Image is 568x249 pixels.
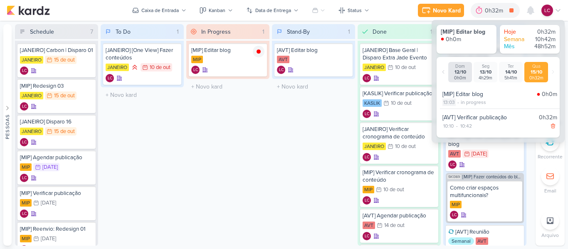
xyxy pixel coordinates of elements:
div: [JANEIRO] Base Geral | Disparo Extra Jade Evento [363,47,436,62]
p: LC [365,112,369,116]
div: Semanal [448,237,474,245]
div: Pessoas [4,114,11,139]
div: 10 de out [383,187,404,192]
div: Criador(a): Laís Costa [20,174,28,182]
div: 15 de out [54,129,75,134]
p: LC [22,176,27,180]
div: AVT [476,237,488,245]
p: Arquivo [541,232,559,239]
div: Criador(a): Laís Costa [106,74,114,82]
div: Novo Kard [433,6,461,15]
div: MIP [450,201,462,208]
div: Laís Costa [541,5,553,16]
div: Laís Costa [20,174,28,182]
div: Seg [475,64,496,69]
div: Laís Costa [450,211,458,219]
img: tracking [253,46,264,57]
input: + Novo kard [188,81,268,93]
div: Laís Costa [363,74,371,82]
div: Criador(a): Laís Costa [20,210,28,218]
input: + Novo kard [102,89,182,101]
div: [JANEIRO] Carbon | Disparo 01 [20,47,93,54]
div: Qua [526,64,546,69]
div: 14/10 [501,69,521,75]
div: MIP [20,235,32,242]
div: [MIP] Redesign 03 [20,82,93,90]
div: [MIP] Verificar publicação [20,190,93,197]
div: Criador(a): Laís Costa [363,153,371,161]
div: JANEIRO [20,56,43,64]
p: LC [193,68,198,72]
div: Criador(a): Laís Costa [20,102,28,111]
div: Laís Costa [448,160,457,169]
div: 10:10 [442,122,454,130]
div: 0h0m [446,36,461,43]
div: JANEIRO [106,64,129,71]
div: 7 [87,27,96,36]
div: 5h41m [501,75,521,81]
div: 13/10 [475,69,496,75]
div: 0h0m [450,75,470,81]
div: [MIP] Editar blog [442,90,533,99]
div: Dom [450,64,470,69]
p: LC [450,163,455,167]
div: Prioridade Alta [131,63,139,71]
div: AVT [363,222,375,229]
div: JANEIRO [363,64,386,71]
div: [MIP] Editar blog [441,28,492,36]
div: [KASLIK] Verificar publicação [363,90,436,97]
div: [AVT] Editar blog [277,47,350,54]
div: 15/10 [526,69,546,75]
div: [MIP] Agendar publicação [20,154,93,161]
div: 15 de out [54,93,75,99]
span: [MIP] Fazer conteúdos do blog de MIP (Setembro e Outubro) [462,175,522,179]
div: 16 [427,27,439,36]
p: LC [22,141,27,145]
div: Laís Costa [20,210,28,218]
div: [MIP] Editar blog [191,47,264,54]
div: MIP [20,163,32,171]
div: MIP [191,56,203,63]
div: MIP [363,186,374,193]
p: LC [108,76,112,81]
div: [MIP] Reenvio: Redesign 01 [20,225,93,233]
div: Ter [501,64,521,69]
p: LC [22,105,27,109]
div: 0h32m [531,28,556,36]
div: Criador(a): Laís Costa [277,66,285,74]
input: + Novo kard [274,81,353,93]
p: LC [279,68,284,72]
div: Criador(a): Laís Costa [191,66,200,74]
div: [MIP] Verificar cronograma de conteúdo [363,169,436,184]
div: 0h32m [526,75,546,81]
div: in progress [461,99,486,106]
div: Laís Costa [277,66,285,74]
p: LC [22,69,27,73]
div: 0h32m [485,6,506,15]
div: 4h29m [475,75,496,81]
div: 10 de out [150,65,170,70]
div: Criador(a): Laís Costa [363,232,371,240]
span: SK1369 [447,175,461,179]
div: JANEIRO [20,92,43,99]
div: [JANEIRO] [One View] Fazer conteúdos [106,47,179,62]
div: Laís Costa [20,138,28,146]
div: Hoje [504,28,529,36]
p: LC [544,7,550,14]
div: 1 [345,27,353,36]
div: 10 de out [391,101,412,106]
div: Laís Costa [363,153,371,161]
button: Novo Kard [418,4,464,17]
div: Laís Costa [363,110,371,118]
div: [AVT] Verificar publicação [442,113,536,122]
p: LC [365,234,369,239]
div: KASLIK [363,99,382,107]
p: LC [365,76,369,81]
div: 10 de out [395,65,416,70]
p: Email [544,187,556,195]
img: tracking [537,93,540,96]
div: Criador(a): Laís Costa [363,110,371,118]
div: Criador(a): Laís Costa [363,196,371,205]
p: LC [22,212,27,216]
div: [AVT] Reunião [448,228,521,236]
